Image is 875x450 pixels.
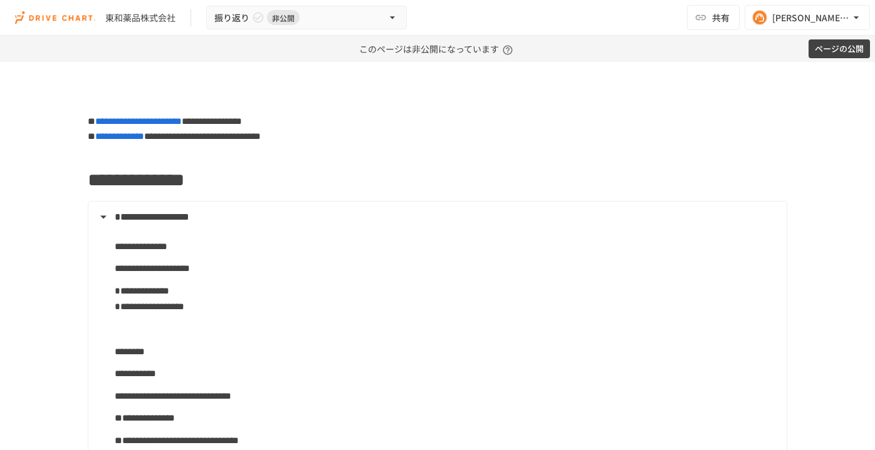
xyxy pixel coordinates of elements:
[809,39,870,59] button: ページの公開
[15,8,95,28] img: i9VDDS9JuLRLX3JIUyK59LcYp6Y9cayLPHs4hOxMB9W
[687,5,740,30] button: 共有
[772,10,850,26] div: [PERSON_NAME][EMAIL_ADDRESS][DOMAIN_NAME]
[206,6,407,30] button: 振り返り非公開
[712,11,730,24] span: 共有
[745,5,870,30] button: [PERSON_NAME][EMAIL_ADDRESS][DOMAIN_NAME]
[105,11,176,24] div: 東和薬品株式会社
[359,36,516,62] p: このページは非公開になっています
[214,10,249,26] span: 振り返り
[267,11,300,24] span: 非公開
